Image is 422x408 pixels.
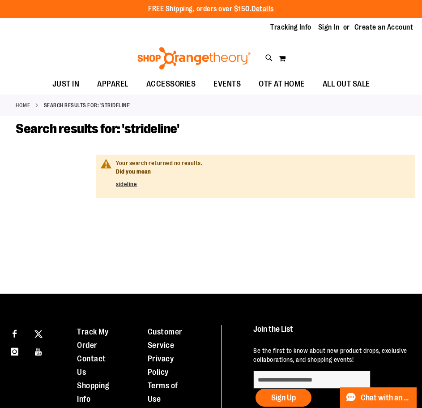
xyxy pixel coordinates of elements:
a: Terms of Use [148,381,178,404]
p: FREE Shipping, orders over $150. [148,4,274,14]
a: Create an Account [354,22,413,32]
strong: Search results for: 'strideline' [44,101,131,109]
button: Chat with an Expert [340,387,417,408]
a: Visit our Instagram page [7,343,22,359]
p: Be the first to know about new product drops, exclusive collaborations, and shopping events! [253,346,415,364]
h4: Join the List [253,325,415,342]
a: Tracking Info [270,22,311,32]
a: Visit our X page [31,325,47,341]
span: OTF AT HOME [259,74,305,94]
a: Details [251,5,274,13]
span: APPAREL [97,74,128,94]
img: Twitter [34,330,43,338]
a: Shopping Info [77,381,109,404]
a: sideline [116,181,137,187]
span: ACCESSORIES [146,74,196,94]
img: Shop Orangetheory [136,47,252,69]
span: Search results for: 'strideline' [16,121,179,136]
a: Visit our Youtube page [31,343,47,359]
a: Home [16,101,30,109]
a: Contact Us [77,354,106,377]
span: Chat with an Expert [361,394,411,402]
a: Customer Service [148,327,183,350]
dt: Did you mean [116,168,409,176]
a: Privacy Policy [148,354,174,377]
span: Sign Up [271,393,296,402]
span: JUST IN [52,74,80,94]
div: Your search returned no results. [116,159,409,189]
button: Sign Up [256,389,311,407]
span: ALL OUT SALE [323,74,370,94]
a: Visit our Facebook page [7,325,22,341]
input: enter email [253,371,371,389]
span: EVENTS [213,74,241,94]
a: Sign In [318,22,340,32]
a: Track My Order [77,327,108,350]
